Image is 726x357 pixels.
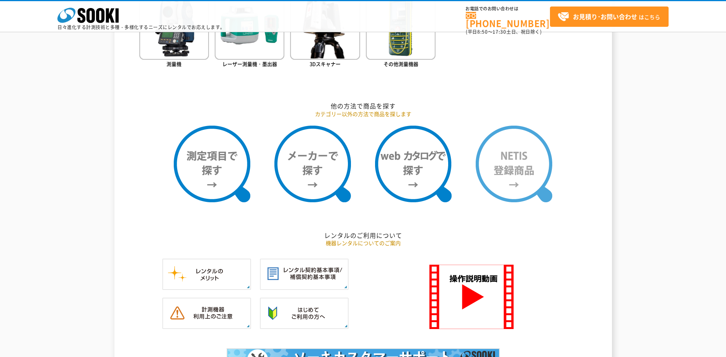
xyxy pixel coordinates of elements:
[375,126,452,202] img: webカタログで探す
[558,11,660,23] span: はこちら
[260,298,349,329] img: はじめてご利用の方へ
[466,7,550,11] span: お電話でのお問い合わせは
[260,259,349,290] img: レンタル契約基本事項／補償契約基本事項
[260,282,349,289] a: レンタル契約基本事項／補償契約基本事項
[550,7,669,27] a: お見積り･お問い合わせはこちら
[174,126,250,202] img: 測定項目で探す
[162,282,251,289] a: レンタルのメリット
[466,28,542,35] span: (平日 ～ 土日、祝日除く)
[274,126,351,202] img: メーカーで探す
[57,25,225,29] p: 日々進化する計測技術と多種・多様化するニーズにレンタルでお応えします。
[162,259,251,290] img: レンタルのメリット
[222,60,277,67] span: レーザー測量機・墨出器
[162,321,251,328] a: 計測機器ご利用上のご注意
[139,102,587,110] h2: 他の方法で商品を探す
[139,239,587,247] p: 機器レンタルについてのご案内
[429,265,514,329] img: SOOKI 操作説明動画
[310,60,341,67] span: 3Dスキャナー
[383,60,418,67] span: その他測量機器
[139,110,587,118] p: カテゴリー以外の方法で商品を探します
[477,28,488,35] span: 8:50
[260,321,349,328] a: はじめてご利用の方へ
[166,60,181,67] span: 測量機
[476,126,552,202] img: NETIS登録商品
[466,12,550,28] a: [PHONE_NUMBER]
[493,28,506,35] span: 17:30
[162,298,251,329] img: 計測機器ご利用上のご注意
[573,12,637,21] strong: お見積り･お問い合わせ
[139,231,587,239] h2: レンタルのご利用について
